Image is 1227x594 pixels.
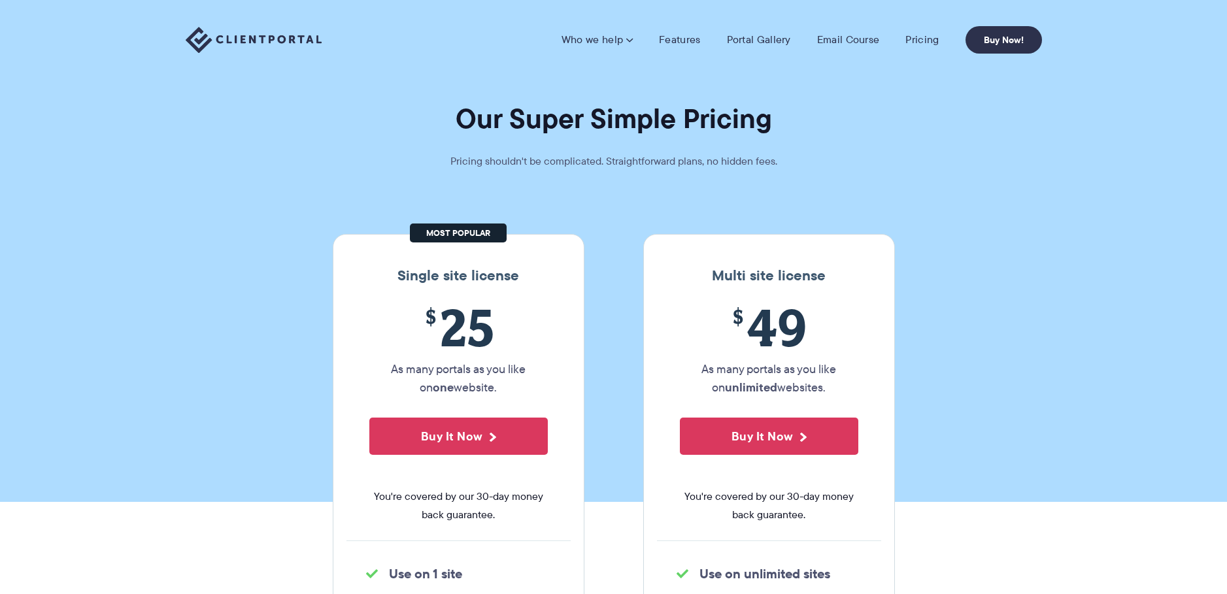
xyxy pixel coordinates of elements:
p: As many portals as you like on websites. [680,360,858,397]
a: Features [659,33,700,46]
a: Who we help [562,33,633,46]
strong: Use on 1 site [389,564,462,584]
a: Buy Now! [966,26,1042,54]
span: You're covered by our 30-day money back guarantee. [680,487,858,524]
span: 49 [680,297,858,357]
a: Pricing [905,33,939,46]
button: Buy It Now [680,418,858,455]
strong: one [433,378,454,396]
strong: unlimited [725,378,777,396]
span: You're covered by our 30-day money back guarantee. [369,487,548,524]
a: Email Course [817,33,880,46]
span: 25 [369,297,548,357]
a: Portal Gallery [727,33,791,46]
button: Buy It Now [369,418,548,455]
p: Pricing shouldn't be complicated. Straightforward plans, no hidden fees. [418,152,810,171]
h3: Single site license [346,267,571,284]
h3: Multi site license [657,267,881,284]
p: As many portals as you like on website. [369,360,548,397]
strong: Use on unlimited sites [699,564,830,584]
